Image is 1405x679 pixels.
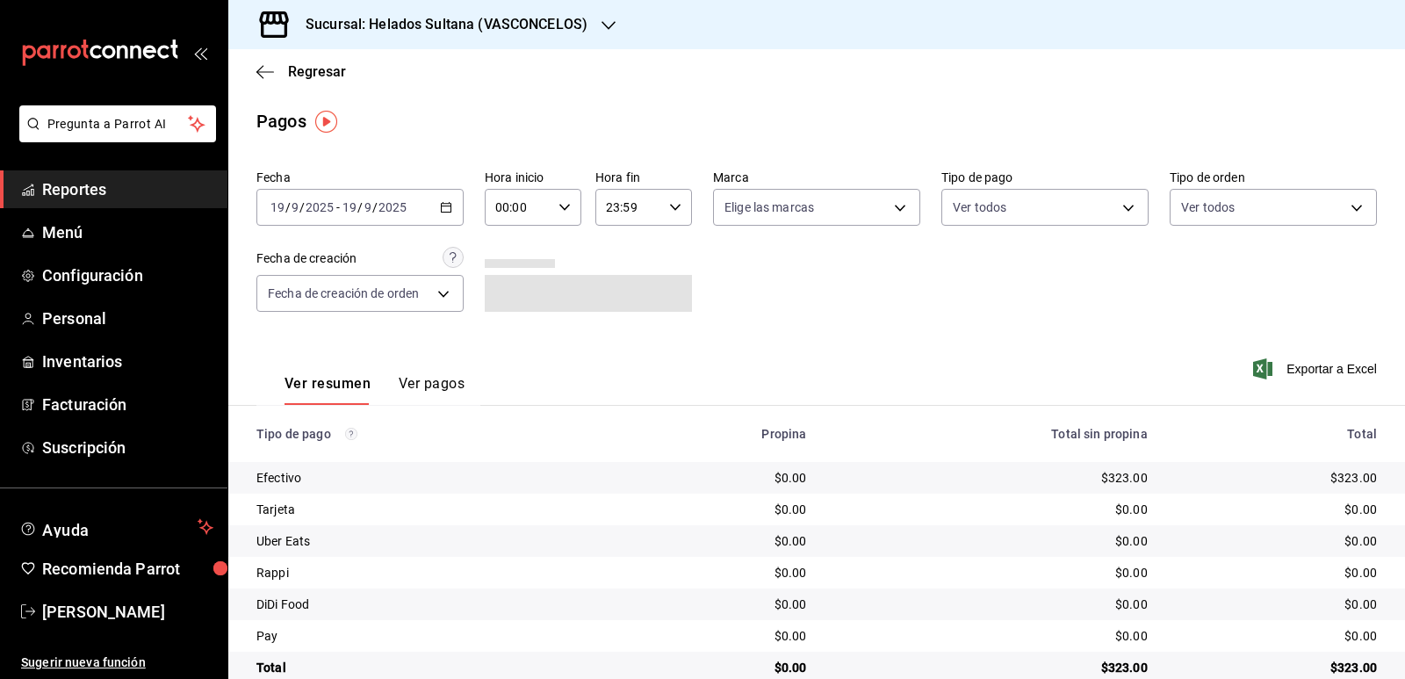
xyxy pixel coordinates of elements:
input: ---- [305,200,335,214]
span: Fecha de creación de orden [268,285,419,302]
div: Total [256,659,607,676]
div: $0.00 [635,627,807,645]
span: Facturación [42,393,213,416]
div: $0.00 [1176,596,1377,613]
input: -- [364,200,372,214]
div: $323.00 [834,469,1147,487]
div: $0.00 [635,532,807,550]
div: Pagos [256,108,306,134]
div: $0.00 [1176,627,1377,645]
span: Recomienda Parrot [42,557,213,581]
img: Tooltip marker [315,111,337,133]
div: Total sin propina [834,427,1147,441]
label: Marca [713,171,920,184]
div: Tipo de pago [256,427,607,441]
div: Uber Eats [256,532,607,550]
span: / [357,200,363,214]
div: $0.00 [834,596,1147,613]
div: $0.00 [1176,501,1377,518]
label: Hora fin [595,171,692,184]
span: Elige las marcas [724,199,814,216]
span: Regresar [288,63,346,80]
div: $323.00 [1176,659,1377,676]
button: Regresar [256,63,346,80]
span: Ver todos [1181,199,1235,216]
div: $0.00 [834,532,1147,550]
span: Reportes [42,177,213,201]
div: $0.00 [635,469,807,487]
input: -- [342,200,357,214]
div: Rappi [256,564,607,581]
span: Ayuda [42,516,191,538]
span: Suscripción [42,436,213,459]
input: ---- [378,200,407,214]
div: $0.00 [635,564,807,581]
button: Ver pagos [399,375,465,405]
span: [PERSON_NAME] [42,600,213,624]
button: Ver resumen [285,375,371,405]
div: Efectivo [256,469,607,487]
div: navigation tabs [285,375,465,405]
div: $0.00 [834,501,1147,518]
div: Tarjeta [256,501,607,518]
div: $0.00 [635,501,807,518]
div: Propina [635,427,807,441]
span: - [336,200,340,214]
span: / [372,200,378,214]
span: / [299,200,305,214]
div: DiDi Food [256,596,607,613]
label: Tipo de orden [1170,171,1377,184]
button: Exportar a Excel [1257,358,1377,379]
input: -- [291,200,299,214]
label: Fecha [256,171,464,184]
div: $0.00 [635,659,807,676]
div: $0.00 [1176,532,1377,550]
h3: Sucursal: Helados Sultana (VASCONCELOS) [292,14,587,35]
div: $0.00 [834,627,1147,645]
svg: Los pagos realizados con Pay y otras terminales son montos brutos. [345,428,357,440]
div: $0.00 [635,596,807,613]
div: $0.00 [834,564,1147,581]
span: Pregunta a Parrot AI [47,115,189,134]
span: / [285,200,291,214]
div: $323.00 [1176,469,1377,487]
div: Total [1176,427,1377,441]
a: Pregunta a Parrot AI [12,127,216,146]
label: Hora inicio [485,171,581,184]
span: Sugerir nueva función [21,654,213,672]
div: Pay [256,627,607,645]
span: Configuración [42,264,213,287]
div: Fecha de creación [256,249,357,268]
div: $323.00 [834,659,1147,676]
span: Personal [42,307,213,330]
span: Ver todos [953,199,1006,216]
input: -- [270,200,285,214]
span: Inventarios [42,350,213,373]
label: Tipo de pago [941,171,1149,184]
span: Menú [42,220,213,244]
button: Pregunta a Parrot AI [19,105,216,142]
div: $0.00 [1176,564,1377,581]
button: open_drawer_menu [193,46,207,60]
